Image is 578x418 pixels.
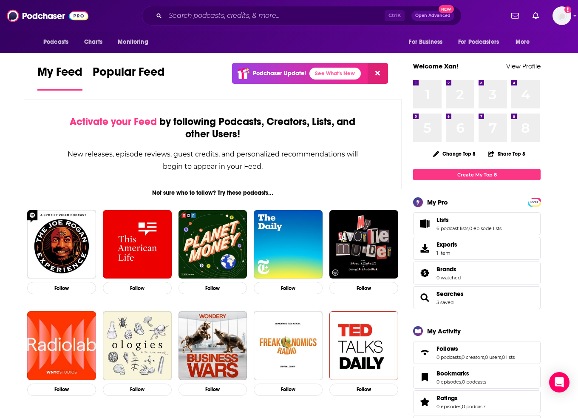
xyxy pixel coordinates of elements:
a: 0 podcasts [436,354,461,360]
img: Ologies with Alie Ward [103,311,172,380]
a: See What's New [309,68,361,80]
img: TED Talks Daily [329,311,398,380]
div: Search podcasts, credits, & more... [142,6,462,26]
a: Follows [416,347,433,358]
span: Activate your Feed [70,115,157,128]
span: Podcasts [43,36,68,48]
a: Searches [436,290,464,298]
a: Follows [436,345,515,353]
button: Follow [178,282,247,294]
a: Exports [413,237,541,260]
button: open menu [510,34,541,50]
a: 0 podcasts [462,379,486,385]
button: Follow [27,282,96,294]
div: New releases, episode reviews, guest credits, and personalized recommendations will begin to appe... [67,148,359,173]
span: Ratings [436,394,458,402]
button: Follow [27,384,96,396]
a: Show notifications dropdown [508,9,522,23]
button: Change Top 8 [428,148,481,159]
a: Bookmarks [436,370,486,377]
span: Lists [436,216,449,224]
a: 0 creators [462,354,484,360]
img: The Daily [254,210,323,279]
button: Follow [254,282,323,294]
span: Open Advanced [415,14,450,18]
span: Follows [413,341,541,364]
span: PRO [529,199,539,205]
a: 3 saved [436,299,453,305]
span: , [461,404,462,409]
span: Monitoring [118,36,148,48]
span: Exports [436,241,457,248]
span: Ctrl K [385,10,405,21]
a: 0 episode lists [469,225,501,231]
button: Open AdvancedNew [411,11,454,21]
span: Popular Feed [93,65,165,84]
button: Show profile menu [552,6,571,25]
a: Popular Feed [93,65,165,91]
span: Searches [413,286,541,309]
img: My Favorite Murder with Karen Kilgariff and Georgia Hardstark [329,210,398,279]
a: Brands [436,265,461,273]
a: 0 lists [502,354,515,360]
a: Charts [79,34,108,50]
span: For Business [409,36,442,48]
button: Follow [329,282,398,294]
a: 0 episodes [436,404,461,409]
img: User Profile [552,6,571,25]
img: Podchaser - Follow, Share and Rate Podcasts [7,8,88,24]
span: , [484,354,485,360]
a: Show notifications dropdown [529,9,542,23]
span: For Podcasters [458,36,499,48]
button: open menu [37,34,79,50]
button: Follow [103,384,172,396]
span: Charts [84,36,102,48]
div: My Activity [427,327,461,335]
span: Brands [413,262,541,284]
button: open menu [453,34,511,50]
span: Bookmarks [436,370,469,377]
button: Follow [178,384,247,396]
button: Follow [329,384,398,396]
span: New [439,5,454,13]
button: open menu [403,34,453,50]
img: Planet Money [178,210,247,279]
a: Business Wars [178,311,247,380]
a: 0 watched [436,275,461,281]
a: Ratings [436,394,486,402]
a: 0 users [485,354,501,360]
span: 1 item [436,250,457,256]
img: Radiolab [27,311,96,380]
img: Freakonomics Radio [254,311,323,380]
span: Ratings [413,390,541,413]
a: Bookmarks [416,371,433,383]
button: open menu [112,34,159,50]
div: My Pro [427,198,448,206]
a: PRO [529,199,539,205]
img: This American Life [103,210,172,279]
a: Welcome Xan! [413,62,459,70]
a: Lists [436,216,501,224]
button: Follow [254,384,323,396]
button: Share Top 8 [487,145,526,162]
button: Follow [103,282,172,294]
span: My Feed [37,65,82,84]
a: Lists [416,218,433,230]
span: Brands [436,265,456,273]
a: Brands [416,267,433,279]
span: Follows [436,345,458,353]
span: Bookmarks [413,366,541,389]
span: , [468,225,469,231]
svg: Add a profile image [564,6,571,13]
